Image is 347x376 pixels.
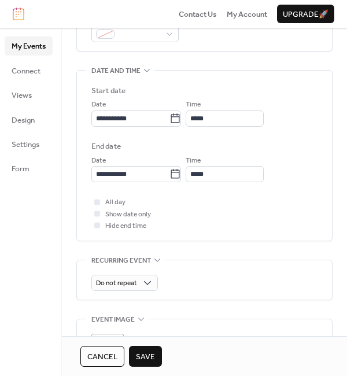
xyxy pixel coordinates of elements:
span: Cancel [87,351,117,363]
button: Cancel [80,346,124,367]
a: My Account [227,8,267,20]
span: Time [186,99,201,110]
span: Date [91,99,106,110]
button: Upgrade🚀 [277,5,334,23]
span: Contact Us [179,9,217,20]
a: Contact Us [179,8,217,20]
span: My Account [227,9,267,20]
span: Hide end time [105,220,146,232]
div: Start date [91,85,125,97]
a: Form [5,159,53,178]
img: logo [13,8,24,20]
span: Show date only [105,209,151,220]
span: All day [105,197,125,208]
span: Do not repeat [96,277,137,290]
span: Time [186,155,201,167]
span: Date and time [91,65,141,77]
span: Save [136,351,155,363]
span: Event image [91,314,135,326]
div: End date [91,141,121,152]
span: Recurring event [91,255,151,266]
span: My Events [12,40,46,52]
a: Views [5,86,53,104]
button: Save [129,346,162,367]
span: Connect [12,65,40,77]
span: Date [91,155,106,167]
span: Form [12,163,29,175]
span: Views [12,90,32,101]
span: Settings [12,139,39,150]
span: Upgrade 🚀 [283,9,328,20]
a: Design [5,110,53,129]
a: My Events [5,36,53,55]
a: Connect [5,61,53,80]
a: Settings [5,135,53,153]
div: ; [91,334,124,366]
span: Design [12,115,35,126]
